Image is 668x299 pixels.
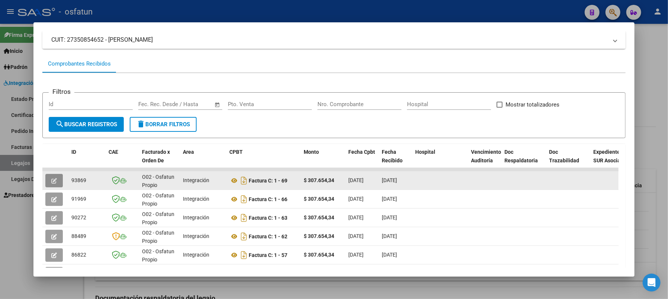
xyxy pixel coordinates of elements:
[175,101,211,108] input: Fecha fin
[304,233,334,239] strong: $ 307.654,34
[48,60,111,68] div: Comprobantes Recibidos
[71,177,86,183] span: 93869
[213,101,222,109] button: Open calendar
[591,144,632,177] datatable-header-cell: Expediente SUR Asociado
[136,121,190,128] span: Borrar Filtros
[136,120,145,128] mat-icon: delete
[379,144,412,177] datatable-header-cell: Fecha Recibido
[506,100,559,109] span: Mostrar totalizadores
[348,233,364,239] span: [DATE]
[382,252,397,258] span: [DATE]
[142,230,174,244] span: O02 - Osfatun Propio
[68,144,106,177] datatable-header-cell: ID
[142,174,174,188] span: O02 - Osfatun Propio
[71,233,86,239] span: 88489
[138,101,168,108] input: Fecha inicio
[42,31,626,49] mat-expansion-panel-header: CUIT: 27350854652 - [PERSON_NAME]
[183,177,209,183] span: Integración
[239,193,249,205] i: Descargar documento
[348,196,364,202] span: [DATE]
[229,149,243,155] span: CPBT
[226,144,301,177] datatable-header-cell: CPBT
[142,267,174,281] span: O02 - Osfatun Propio
[382,233,397,239] span: [DATE]
[549,149,579,163] span: Doc Trazabilidad
[71,149,76,155] span: ID
[304,149,319,155] span: Monto
[468,144,501,177] datatable-header-cell: Vencimiento Auditoría
[249,196,287,202] strong: Factura C: 1 - 66
[412,144,468,177] datatable-header-cell: Hospital
[142,149,170,163] span: Facturado x Orden De
[345,144,379,177] datatable-header-cell: Fecha Cpbt
[382,177,397,183] span: [DATE]
[643,274,661,292] div: Open Intercom Messenger
[382,149,403,163] span: Fecha Recibido
[348,177,364,183] span: [DATE]
[382,196,397,202] span: [DATE]
[109,149,118,155] span: CAE
[130,117,197,132] button: Borrar Filtros
[49,117,124,132] button: Buscar Registros
[49,87,74,96] h3: Filtros
[382,214,397,220] span: [DATE]
[55,121,117,128] span: Buscar Registros
[249,215,287,221] strong: Factura C: 1 - 63
[249,233,287,239] strong: Factura C: 1 - 62
[239,268,249,280] i: Descargar documento
[239,249,249,261] i: Descargar documento
[183,196,209,202] span: Integración
[51,35,608,44] mat-panel-title: CUIT: 27350854652 - [PERSON_NAME]
[546,144,591,177] datatable-header-cell: Doc Trazabilidad
[142,211,174,226] span: O02 - Osfatun Propio
[180,144,226,177] datatable-header-cell: Area
[594,149,627,163] span: Expediente SUR Asociado
[55,120,64,128] mat-icon: search
[348,149,375,155] span: Fecha Cpbt
[471,149,501,163] span: Vencimiento Auditoría
[139,144,180,177] datatable-header-cell: Facturado x Orden De
[106,144,139,177] datatable-header-cell: CAE
[239,230,249,242] i: Descargar documento
[304,214,334,220] strong: $ 307.654,34
[304,196,334,202] strong: $ 307.654,34
[71,196,86,202] span: 91969
[504,149,538,163] span: Doc Respaldatoria
[183,214,209,220] span: Integración
[71,214,86,220] span: 90272
[415,149,435,155] span: Hospital
[183,149,194,155] span: Area
[501,144,546,177] datatable-header-cell: Doc Respaldatoria
[71,252,86,258] span: 86822
[348,214,364,220] span: [DATE]
[183,233,209,239] span: Integración
[239,212,249,224] i: Descargar documento
[142,193,174,207] span: O02 - Osfatun Propio
[249,178,287,184] strong: Factura C: 1 - 69
[249,252,287,258] strong: Factura C: 1 - 57
[239,175,249,187] i: Descargar documento
[301,144,345,177] datatable-header-cell: Monto
[304,252,334,258] strong: $ 307.654,34
[348,252,364,258] span: [DATE]
[142,248,174,263] span: O02 - Osfatun Propio
[183,252,209,258] span: Integración
[304,177,334,183] strong: $ 307.654,34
